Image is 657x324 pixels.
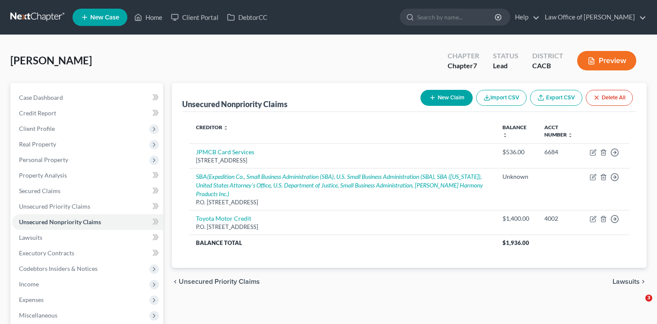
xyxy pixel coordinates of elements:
div: Unsecured Nonpriority Claims [182,99,287,109]
div: Chapter [448,61,479,71]
i: chevron_left [172,278,179,285]
div: Status [493,51,518,61]
iframe: Intercom live chat [628,295,648,315]
a: Credit Report [12,105,163,121]
a: Home [130,10,167,25]
div: CACB [532,61,563,71]
a: Balance unfold_more [502,124,527,138]
div: P.O. [STREET_ADDRESS] [196,223,489,231]
div: Lead [493,61,518,71]
button: Lawsuits chevron_right [613,278,647,285]
span: $1,936.00 [502,239,529,246]
a: Executory Contracts [12,245,163,261]
button: Import CSV [476,90,527,106]
div: $1,400.00 [502,214,531,223]
i: chevron_right [640,278,647,285]
i: (Expedition Co., Small Business Administration (SBA), U.S. Small Business Administration (SBA), S... [196,173,483,197]
span: Lawsuits [19,234,42,241]
input: Search by name... [417,9,496,25]
span: 3 [645,295,652,302]
button: New Claim [420,90,473,106]
span: Miscellaneous [19,311,57,319]
span: New Case [90,14,119,21]
span: Unsecured Priority Claims [19,203,90,210]
div: P.O. [STREET_ADDRESS] [196,198,489,206]
a: Unsecured Priority Claims [12,199,163,214]
span: Secured Claims [19,187,60,194]
div: 4002 [544,214,576,223]
i: unfold_more [502,133,508,138]
a: Lawsuits [12,230,163,245]
a: Export CSV [530,90,582,106]
div: Chapter [448,51,479,61]
span: Client Profile [19,125,55,132]
a: Unsecured Nonpriority Claims [12,214,163,230]
div: 6684 [544,148,576,156]
i: unfold_more [223,125,228,130]
a: Toyota Motor Credit [196,215,251,222]
span: Personal Property [19,156,68,163]
a: JPMCB Card Services [196,148,254,156]
button: Delete All [586,90,633,106]
span: [PERSON_NAME] [10,54,92,67]
span: Income [19,280,39,288]
a: Creditor unfold_more [196,124,228,130]
button: Preview [577,51,636,70]
div: District [532,51,563,61]
a: Law Office of [PERSON_NAME] [540,10,646,25]
button: chevron_left Unsecured Priority Claims [172,278,260,285]
a: SBA(Expedition Co., Small Business Administration (SBA), U.S. Small Business Administration (SBA)... [196,173,483,197]
span: Executory Contracts [19,249,74,257]
span: Case Dashboard [19,94,63,101]
th: Balance Total [189,235,496,250]
i: unfold_more [568,133,573,138]
span: Property Analysis [19,172,67,179]
span: Unsecured Priority Claims [179,278,260,285]
a: Acct Number unfold_more [544,124,573,138]
span: Real Property [19,140,56,148]
span: Expenses [19,296,44,303]
div: Unknown [502,172,531,181]
div: $536.00 [502,148,531,156]
div: [STREET_ADDRESS] [196,156,489,165]
span: Unsecured Nonpriority Claims [19,218,101,226]
a: Help [511,10,540,25]
a: Secured Claims [12,183,163,199]
a: Case Dashboard [12,90,163,105]
a: Property Analysis [12,168,163,183]
span: 7 [473,61,477,70]
a: DebtorCC [223,10,272,25]
span: Lawsuits [613,278,640,285]
span: Credit Report [19,109,56,117]
span: Codebtors Insiders & Notices [19,265,98,272]
a: Client Portal [167,10,223,25]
